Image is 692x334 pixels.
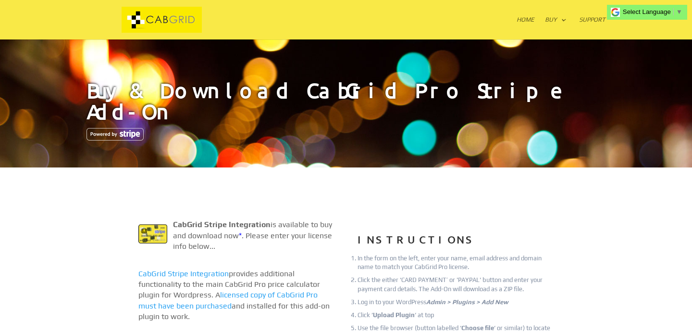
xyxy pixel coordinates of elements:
[86,80,605,167] h1: Buy & Download CabGrid Pro Stripe Add-On
[358,276,554,293] li: Click the either ‘CARD PAYMENT’ or 'PAYPAL' button and enter your payment card details. The Add-O...
[138,219,167,248] img: Stripe Wordpress Plugin
[138,269,229,278] a: CabGrid Stripe Integration
[358,254,554,271] li: In the form on the left, enter your name, email address and domain name to match your CabGrid Pro...
[173,220,271,229] strong: CabGrid Stripe Integration
[358,311,554,320] li: Click ‘ ‘ at top
[673,8,674,15] span: ​
[358,230,554,254] h3: INSTRUCTIONS
[138,219,334,259] p: is available to buy and download now . Please enter your license info below...
[461,324,494,332] strong: Choose file
[545,16,567,39] a: Buy
[373,311,415,319] strong: Upload Plugin
[358,298,554,307] li: Log in to your WordPress
[86,128,144,141] img: Stripe
[138,269,334,330] p: provides additional functionality to the main CabGrid Pro price calculator plugin for Wordpress. ...
[623,8,682,15] a: Select Language​
[88,7,235,33] img: CabGrid
[676,8,682,15] span: ▼
[579,16,605,39] a: Support
[426,298,508,306] em: Admin > Plugins > Add New
[623,8,671,15] span: Select Language
[138,290,318,310] a: licensed copy of CabGrid Pro must have been purchased
[517,16,534,39] a: Home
